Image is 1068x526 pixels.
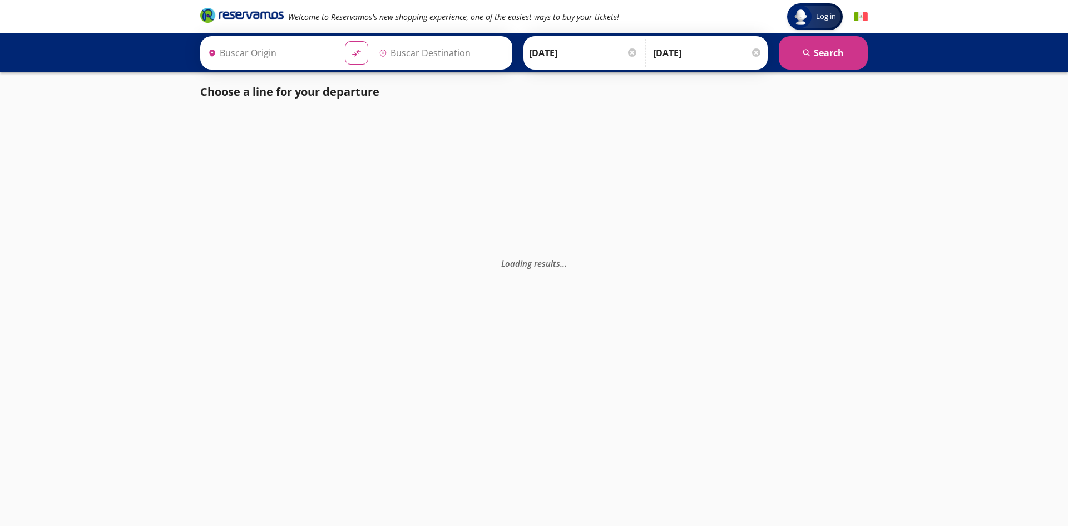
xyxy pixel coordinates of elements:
[565,257,567,268] span: .
[501,257,567,268] em: Loading results
[812,11,840,22] span: Log in
[200,7,284,23] i: Brand Logo
[529,39,638,67] input: Select Date
[562,257,565,268] span: .
[204,39,336,67] input: Buscar Origin
[200,83,379,100] p: Choose a line for your departure
[200,7,284,27] a: Brand Logo
[779,36,868,70] button: Search
[374,39,507,67] input: Buscar Destination
[854,10,868,24] button: Español
[653,39,762,67] input: (Optional)
[560,257,562,268] span: .
[288,12,619,22] em: Welcome to Reservamos's new shopping experience, one of the easiest ways to buy your tickets!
